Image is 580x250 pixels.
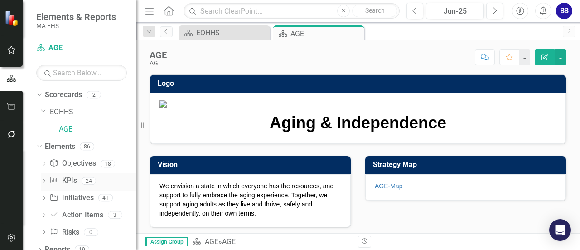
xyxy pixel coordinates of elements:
[290,28,362,39] div: AGE
[49,210,103,221] a: Action Items
[50,107,136,118] a: EOHHS
[145,237,188,246] span: Assign Group
[49,227,79,238] a: Risks
[556,3,572,19] button: BB
[375,182,402,190] a: AGE-Map
[373,161,561,169] h3: Strategy Map
[270,113,446,132] strong: Aging & Independence
[192,237,351,247] div: »
[549,219,571,241] div: Open Intercom Messenger
[158,79,561,88] h3: Logo
[36,43,127,54] a: AGE
[159,100,556,108] img: Document.png
[429,6,481,17] div: Jun-25
[45,90,82,100] a: Scorecards
[49,158,96,169] a: Objectives
[108,211,122,219] div: 3
[222,237,236,246] div: AGE
[205,237,218,246] a: AGE
[352,5,397,17] button: Search
[426,3,484,19] button: Jun-25
[159,181,341,218] p: We envision a state in which everyone has the resources, and support to fully embrace the aging e...
[82,177,96,185] div: 24
[80,142,94,150] div: 86
[36,22,116,29] small: MA EHS
[84,228,98,236] div: 0
[45,142,75,152] a: Elements
[98,194,113,202] div: 41
[49,193,93,203] a: Initiatives
[5,10,20,26] img: ClearPoint Strategy
[365,7,385,14] span: Search
[181,27,267,39] a: EOHHS
[87,91,101,99] div: 2
[150,50,167,60] div: AGE
[101,160,115,167] div: 18
[196,27,267,39] div: EOHHS
[36,65,127,81] input: Search Below...
[36,11,116,22] span: Elements & Reports
[150,60,167,67] div: AGE
[158,161,346,169] h3: Vision
[59,124,136,135] a: AGE
[49,176,77,186] a: KPIs
[184,3,400,19] input: Search ClearPoint...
